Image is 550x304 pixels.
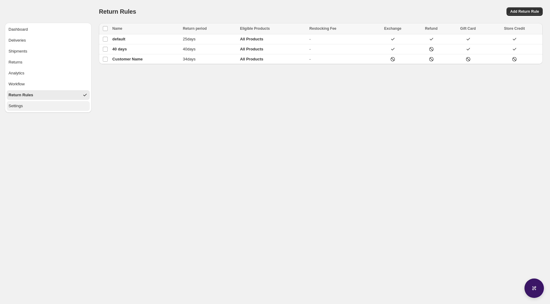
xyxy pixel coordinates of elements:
[112,37,125,41] span: default
[183,37,196,41] span: 25 days
[9,26,28,32] span: Dashboard
[112,26,122,31] span: Name
[308,44,371,54] td: -
[510,9,539,14] span: Add Return Rule
[9,92,33,98] span: Return Rules
[506,7,543,16] button: Add Return Rule
[504,26,525,31] span: Store Credit
[308,54,371,64] td: -
[183,26,207,31] span: Return period
[9,48,27,54] span: Shipments
[99,8,136,15] span: Return Rules
[309,26,336,31] span: Restocking Fee
[7,79,90,89] button: Workflow
[7,68,90,78] button: Analytics
[9,70,24,76] span: Analytics
[7,46,90,56] button: Shipments
[7,25,90,34] button: Dashboard
[9,37,26,43] span: Deliveries
[7,57,90,67] button: Returns
[9,59,23,65] span: Returns
[308,34,371,44] td: -
[7,90,90,100] button: Return Rules
[240,47,263,51] strong: All Products
[240,26,270,31] span: Eligible Products
[7,101,90,111] button: Settings
[183,47,196,51] span: 40 days
[112,57,143,61] span: Customer Name
[240,57,263,61] strong: All Products
[9,103,23,109] span: Settings
[183,57,196,61] span: 34 days
[460,26,476,31] span: Gift Card
[112,47,127,51] span: 40 days
[384,26,402,31] span: Exchange
[240,37,263,41] strong: All Products
[425,26,437,31] span: Refund
[7,36,90,45] button: Deliveries
[9,81,25,87] span: Workflow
